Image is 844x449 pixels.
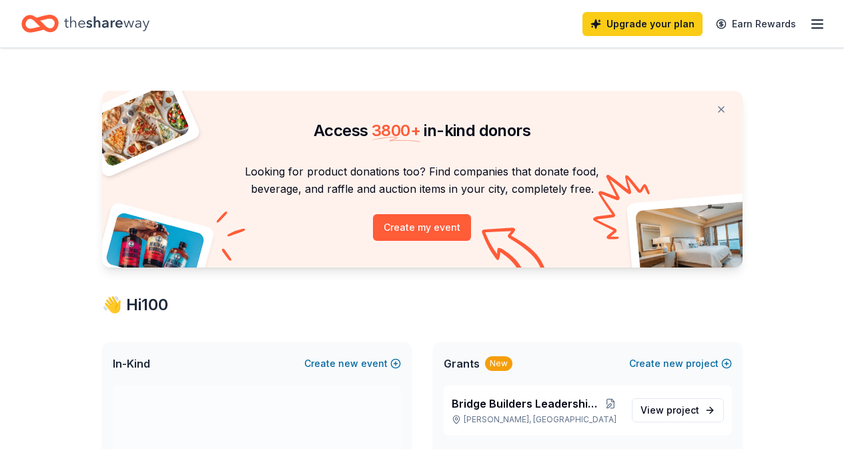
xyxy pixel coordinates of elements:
span: View [641,402,699,418]
span: 3800 + [372,121,420,140]
span: project [667,404,699,416]
span: In-Kind [113,356,150,372]
div: New [485,356,512,371]
a: View project [632,398,724,422]
span: new [663,356,683,372]
a: Earn Rewards [708,12,804,36]
span: Access in-kind donors [314,121,530,140]
p: [PERSON_NAME], [GEOGRAPHIC_DATA] [452,414,621,425]
button: Createnewproject [629,356,732,372]
img: Pizza [87,83,191,168]
span: Grants [444,356,480,372]
a: Upgrade your plan [582,12,703,36]
div: 👋 Hi 100 [102,294,743,316]
span: new [338,356,358,372]
button: Createnewevent [304,356,401,372]
img: Curvy arrow [482,228,548,278]
span: Bridge Builders Leadership Program [452,396,600,412]
button: Create my event [373,214,471,241]
p: Looking for product donations too? Find companies that donate food, beverage, and raffle and auct... [118,163,727,198]
a: Home [21,8,149,39]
